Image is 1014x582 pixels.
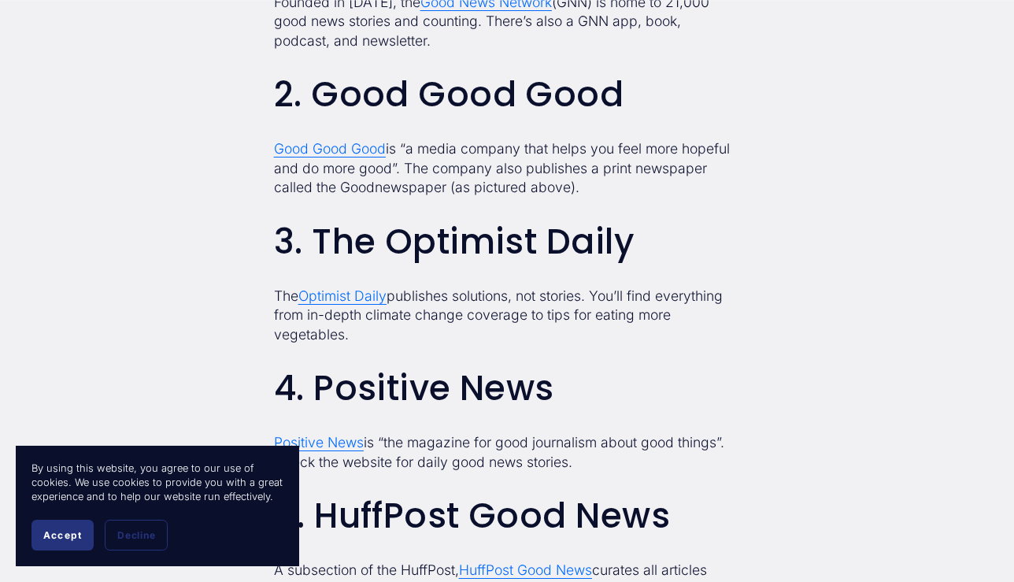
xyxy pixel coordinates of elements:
[274,433,740,472] p: is “the magazine for good journalism about good things”. Check the website for daily good news st...
[31,462,283,504] p: By using this website, you agree to our use of cookies. We use cookies to provide you with a grea...
[274,140,386,157] a: Good Good Good
[105,520,168,550] button: Decline
[16,446,299,566] section: Cookie banner
[274,434,364,450] a: Positive News
[31,520,94,550] button: Accept
[274,497,740,536] h2: 5. HuffPost Good News
[274,139,740,198] p: is “a media company that helps you feel more hopeful and do more good”. The company also publishe...
[298,287,387,304] a: Optimist Daily
[274,369,740,408] h2: 4. Positive News
[117,529,155,541] span: Decline
[274,223,740,261] h2: 3. The Optimist Daily
[459,562,592,578] a: HuffPost Good News
[274,287,740,345] p: The publishes solutions, not stories. You’ll find everything from in-depth climate change coverag...
[274,76,740,114] h2: 2. Good Good Good
[43,529,82,541] span: Accept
